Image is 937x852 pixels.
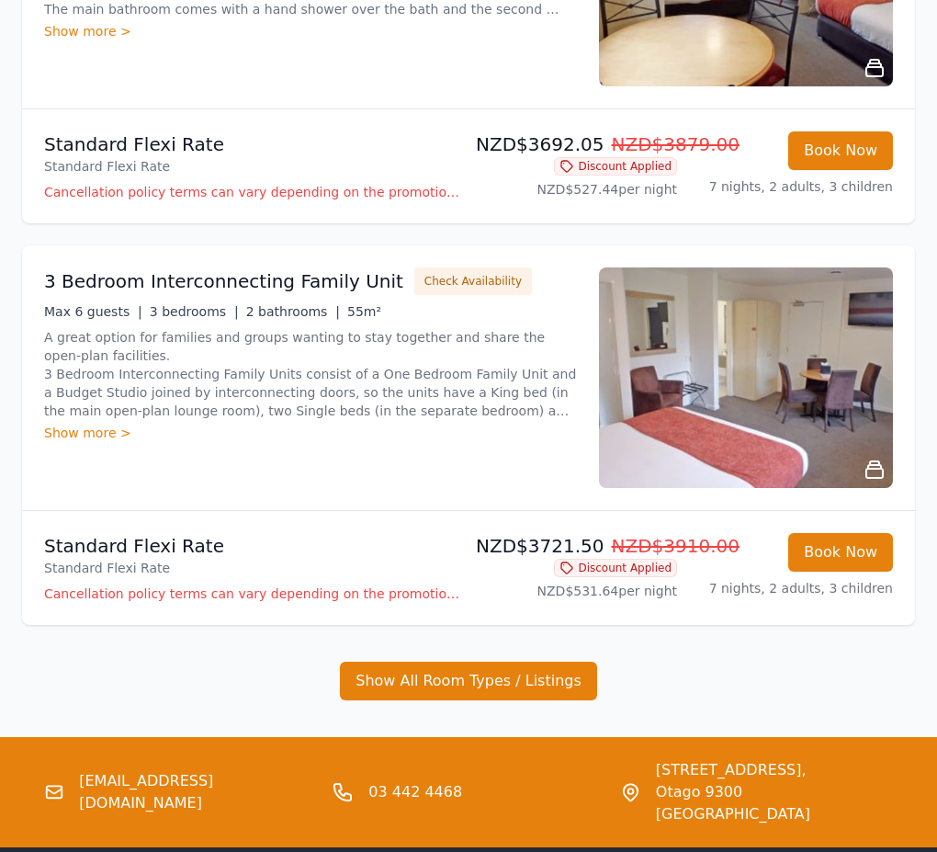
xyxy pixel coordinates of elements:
span: Discount Applied [554,559,677,577]
span: 2 bathrooms | [246,304,340,319]
p: Cancellation policy terms can vary depending on the promotion employed and the time of stay of th... [44,585,461,603]
span: NZD$3910.00 [612,535,740,557]
p: NZD$3692.05 [476,131,677,157]
h3: 3 Bedroom Interconnecting Family Unit [44,268,403,294]
span: [STREET_ADDRESS], [656,759,893,781]
span: 55m² [347,304,381,319]
div: Show more > [44,424,577,442]
button: Book Now [788,131,893,170]
p: Standard Flexi Rate [44,533,461,559]
span: Max 6 guests | [44,304,142,319]
div: Show more > [44,22,577,40]
span: 3 bedrooms | [150,304,239,319]
p: Standard Flexi Rate [44,559,461,577]
button: Show All Room Types / Listings [340,662,597,700]
p: Standard Flexi Rate [44,157,461,176]
p: 7 nights, 2 adults, 3 children [692,579,893,597]
span: Discount Applied [554,157,677,176]
a: [EMAIL_ADDRESS][DOMAIN_NAME] [79,770,317,814]
button: Check Availability [414,267,532,295]
p: Cancellation policy terms can vary depending on the promotion employed and the time of stay of th... [44,183,461,201]
p: NZD$527.44 per night [476,180,677,199]
a: 03 442 4468 [368,781,462,803]
p: 7 nights, 2 adults, 3 children [692,177,893,196]
button: Book Now [788,533,893,572]
p: Standard Flexi Rate [44,131,461,157]
p: NZD$531.64 per night [476,582,677,600]
p: NZD$3721.50 [476,533,677,559]
span: NZD$3879.00 [612,133,740,155]
p: A great option for families and groups wanting to stay together and share the open-plan facilitie... [44,328,577,420]
span: Otago 9300 [GEOGRAPHIC_DATA] [656,781,893,825]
